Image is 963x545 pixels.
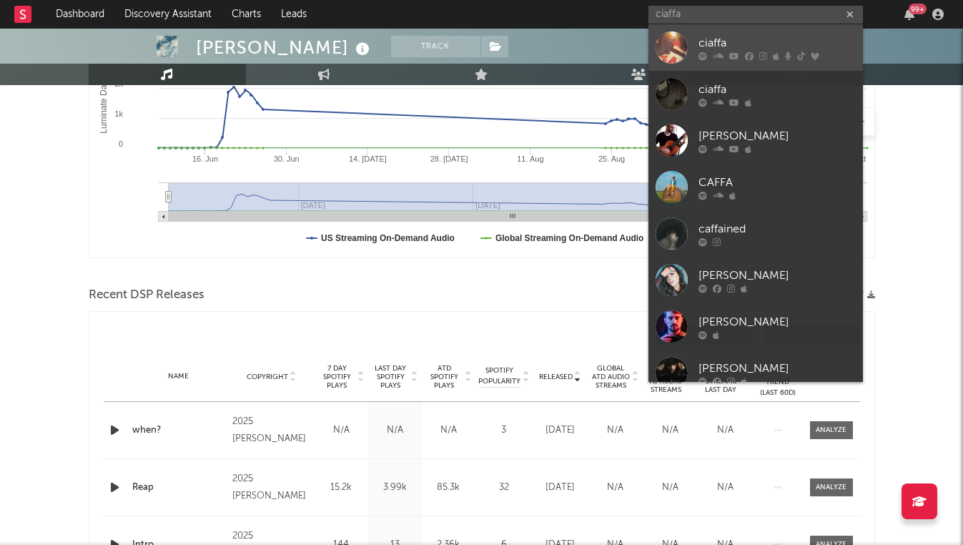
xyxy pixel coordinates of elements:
[372,481,418,495] div: 3.99k
[318,423,365,438] div: N/A
[598,154,624,163] text: 25. Aug
[698,34,856,51] div: ciaffa
[909,4,927,14] div: 99 +
[495,233,643,243] text: Global Streaming On-Demand Audio
[539,373,573,381] span: Released
[247,373,288,381] span: Copyright
[648,6,863,24] input: Search for artists
[273,154,299,163] text: 30. Jun
[425,481,472,495] div: 85.3k
[536,481,584,495] div: [DATE]
[591,364,631,390] span: Global ATD Audio Streams
[348,154,386,163] text: 14. [DATE]
[430,154,468,163] text: 28. [DATE]
[196,36,373,59] div: [PERSON_NAME]
[425,364,463,390] span: ATD Spotify Plays
[648,117,863,164] a: [PERSON_NAME]
[232,413,310,448] div: 2025 [PERSON_NAME]
[192,154,217,163] text: 16. Jun
[478,365,520,387] span: Spotify Popularity
[698,360,856,377] div: [PERSON_NAME]
[698,220,856,237] div: caffained
[648,350,863,396] a: [PERSON_NAME]
[698,313,856,330] div: [PERSON_NAME]
[845,154,866,163] text: 6. Oct
[232,471,310,505] div: 2025 [PERSON_NAME]
[372,423,418,438] div: N/A
[479,481,529,495] div: 32
[321,233,455,243] text: US Streaming On-Demand Audio
[648,24,863,71] a: ciaffa
[904,9,914,20] button: 99+
[89,287,204,304] span: Recent DSP Releases
[517,154,543,163] text: 11. Aug
[479,423,529,438] div: 3
[698,81,856,98] div: ciaffa
[132,423,226,438] a: when?
[425,423,472,438] div: N/A
[132,371,226,382] div: Name
[118,139,122,148] text: 0
[648,303,863,350] a: [PERSON_NAME]
[591,481,639,495] div: N/A
[132,481,226,495] a: Reap
[646,481,694,495] div: N/A
[646,423,694,438] div: N/A
[701,481,749,495] div: N/A
[648,257,863,303] a: [PERSON_NAME]
[648,210,863,257] a: caffained
[698,127,856,144] div: [PERSON_NAME]
[318,481,365,495] div: 15.2k
[591,423,639,438] div: N/A
[648,71,863,117] a: ciaffa
[391,36,480,57] button: Track
[372,364,410,390] span: Last Day Spotify Plays
[648,164,863,210] a: CAFFA
[701,423,749,438] div: N/A
[698,174,856,191] div: CAFFA
[536,423,584,438] div: [DATE]
[646,360,686,394] span: Global Rolling 7D Audio Streams
[698,267,856,284] div: [PERSON_NAME]
[98,42,108,133] text: Luminate Daily Streams
[318,364,356,390] span: 7 Day Spotify Plays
